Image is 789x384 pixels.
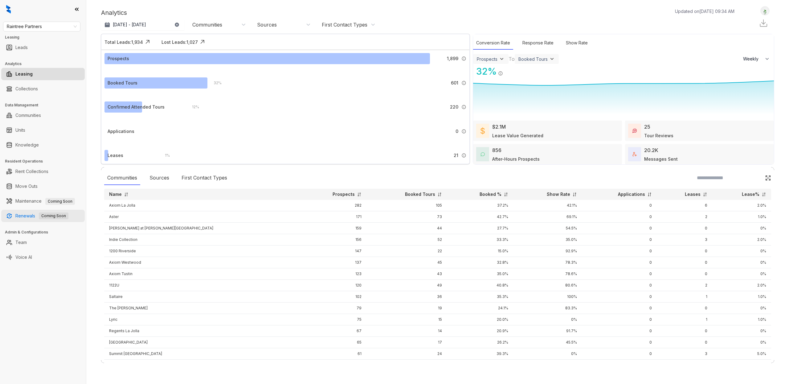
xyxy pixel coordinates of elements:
p: Updated on [DATE] 09:34 AM [675,8,734,14]
p: Show Rate [547,191,570,197]
td: 137 [300,257,366,268]
img: UserAvatar [761,8,769,14]
td: 78.6% [513,268,582,280]
li: Knowledge [1,139,85,151]
li: Voice AI [1,251,85,263]
img: Info [461,153,466,158]
img: Info [498,71,503,76]
td: Lyric [104,314,300,325]
td: 3 [657,234,712,246]
td: 0 [582,314,657,325]
td: 43 [366,268,447,280]
td: 0 [582,303,657,314]
td: 1 [657,291,712,303]
td: 0 [582,291,657,303]
td: 2.0% [712,200,771,211]
button: [DATE] - [DATE] [101,19,184,30]
td: 27.7% [447,223,513,234]
img: logo [6,5,11,14]
td: 42.1% [513,200,582,211]
div: Applications [108,128,134,135]
td: 54.5% [513,223,582,234]
span: 0 [456,128,458,135]
td: Summit [GEOGRAPHIC_DATA] [104,348,300,360]
td: 0 [582,234,657,246]
img: sorting [124,192,129,197]
td: 1200 Riverside [104,246,300,257]
td: 79 [300,303,366,314]
p: Prospects [333,191,355,197]
td: 45 [366,257,447,268]
p: [DATE] - [DATE] [113,22,146,28]
td: 0 [582,223,657,234]
img: sorting [647,192,652,197]
img: Info [461,105,466,109]
div: Show Rate [563,36,591,50]
td: 123 [300,268,366,280]
td: 5.0% [712,348,771,360]
img: Click Icon [143,37,152,47]
li: Renewals [1,210,85,222]
td: 0% [712,268,771,280]
p: Booked Tours [405,191,435,197]
td: 24 [366,348,447,360]
div: Lost Leads: 1,027 [161,39,198,45]
td: 44 [300,360,366,371]
li: Rent Collections [1,165,85,178]
td: 1.0% [712,291,771,303]
td: 44 [366,223,447,234]
td: 100% [513,291,582,303]
td: 35.3% [447,291,513,303]
td: 2.0% [712,280,771,291]
td: 147 [300,246,366,257]
td: Indie Collection [104,234,300,246]
td: 1 [657,314,712,325]
td: 49 [366,280,447,291]
img: sorting [703,192,707,197]
img: sorting [357,192,362,197]
td: 73 [366,211,447,223]
img: Download [759,19,768,28]
td: Axiom Westwood [104,257,300,268]
p: Booked % [480,191,501,197]
li: Collections [1,83,85,95]
div: Booked Tours [518,56,548,62]
div: Sources [257,21,277,28]
div: $2.1M [492,123,506,130]
h3: Admin & Configurations [5,229,86,235]
td: 65 [300,337,366,348]
td: 78.3% [513,257,582,268]
img: TourReviews [632,129,637,133]
td: 83.3% [513,303,582,314]
div: First Contact Types [322,21,367,28]
div: Lease Value Generated [492,132,543,139]
td: 2 [657,211,712,223]
a: Leasing [15,68,33,80]
td: 0 [657,268,712,280]
td: 26.2% [447,337,513,348]
div: Sources [146,171,172,185]
td: 3 [657,348,712,360]
td: 61 [300,348,366,360]
td: 24.1% [447,303,513,314]
td: 17 [366,337,447,348]
td: 0% [712,325,771,337]
img: Info [461,81,466,85]
td: [GEOGRAPHIC_DATA] [104,337,300,348]
td: 0 [657,325,712,337]
h3: Leasing [5,35,86,40]
td: 159 [300,223,366,234]
td: 20.9% [447,325,513,337]
div: 12 % [186,104,199,110]
td: 42.7% [447,211,513,223]
img: AfterHoursConversations [480,152,485,157]
div: 32 % [473,64,497,78]
td: Oak and Iron [104,360,300,371]
td: 0% [712,246,771,257]
td: 1 [657,360,712,371]
td: 2 [657,280,712,291]
td: 105 [366,200,447,211]
td: 92.9% [513,246,582,257]
div: Booked Tours [108,80,137,86]
td: 40.8% [447,280,513,291]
